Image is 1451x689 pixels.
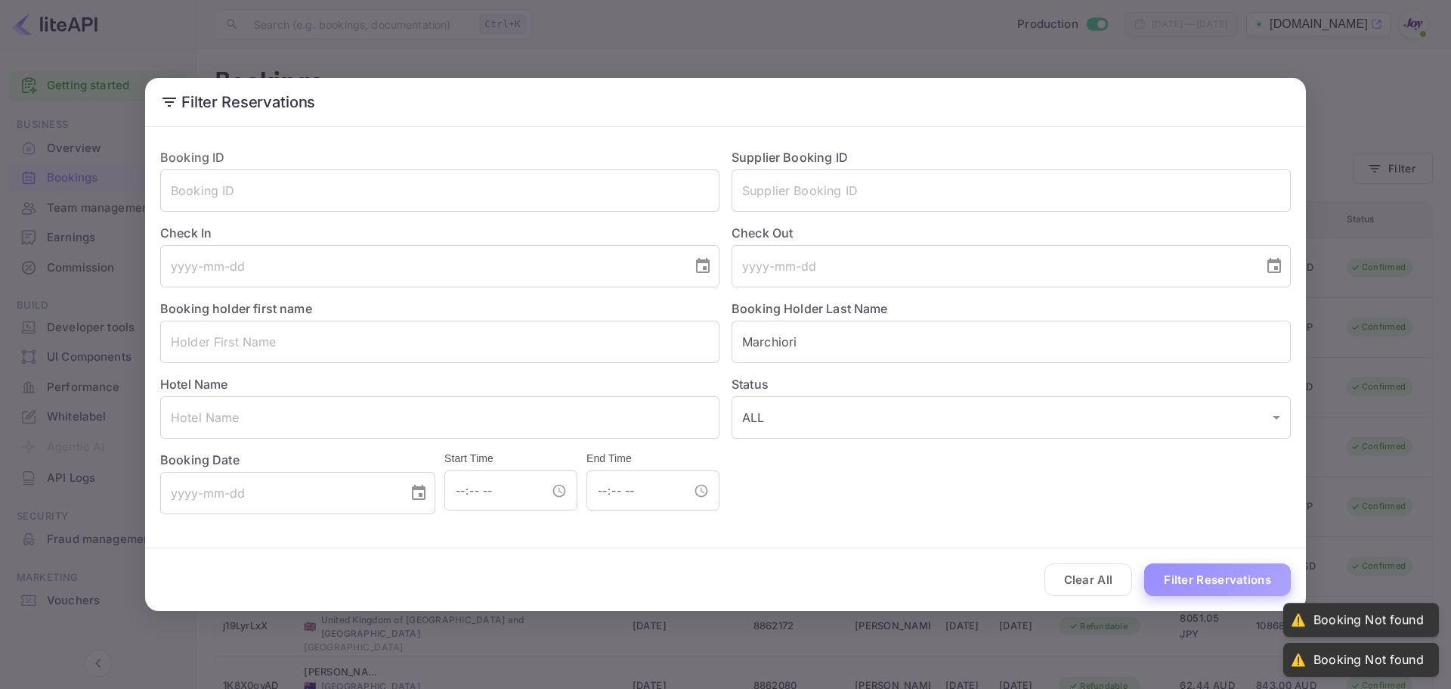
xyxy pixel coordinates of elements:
[160,245,682,287] input: yyyy-mm-dd
[732,396,1291,439] div: ALL
[732,245,1253,287] input: yyyy-mm-dd
[1144,563,1291,596] button: Filter Reservations
[160,169,719,212] input: Booking ID
[160,377,228,392] label: Hotel Name
[160,472,398,514] input: yyyy-mm-dd
[160,301,312,316] label: Booking holder first name
[732,301,888,316] label: Booking Holder Last Name
[444,451,577,467] h6: Start Time
[160,396,719,439] input: Hotel Name
[732,150,848,165] label: Supplier Booking ID
[145,78,1306,126] h2: Filter Reservations
[732,224,1291,242] label: Check Out
[160,321,719,363] input: Holder First Name
[160,451,435,469] label: Booking Date
[1313,652,1424,668] div: Booking Not found
[586,451,719,467] h6: End Time
[1313,612,1424,628] div: Booking Not found
[1291,652,1306,668] div: ⚠️
[160,224,719,242] label: Check In
[732,375,1291,393] label: Status
[1259,251,1289,281] button: Choose date
[732,321,1291,363] input: Holder Last Name
[160,150,225,165] label: Booking ID
[1291,612,1306,628] div: ⚠️
[404,478,434,508] button: Choose date
[732,169,1291,212] input: Supplier Booking ID
[688,251,718,281] button: Choose date
[1044,563,1133,596] button: Clear All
